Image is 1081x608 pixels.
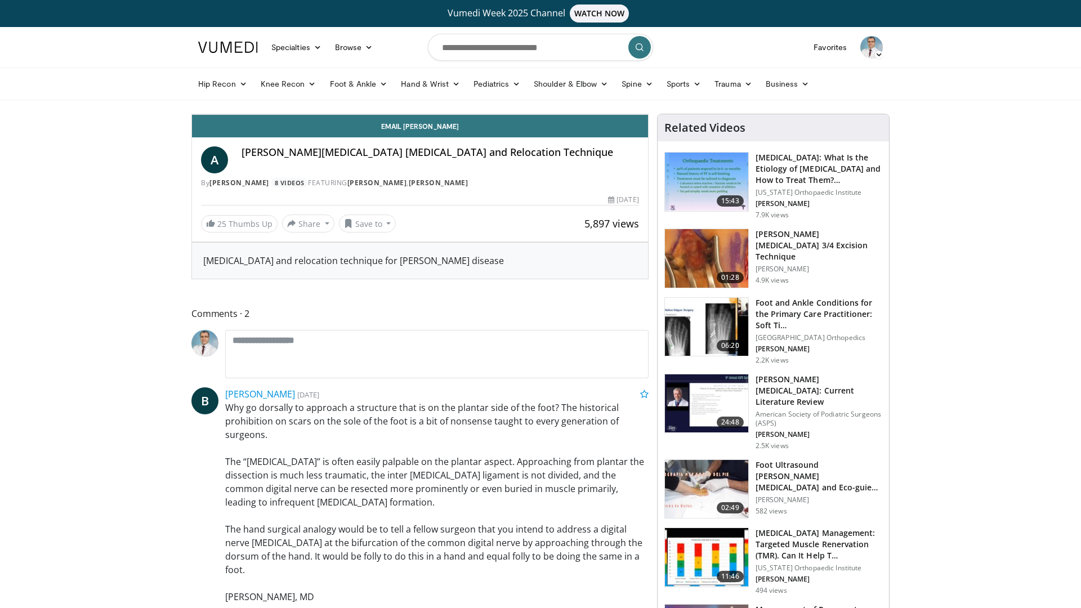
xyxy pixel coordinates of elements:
[717,502,744,513] span: 02:49
[717,571,744,582] span: 11:46
[242,146,639,159] h4: [PERSON_NAME][MEDICAL_DATA] [MEDICAL_DATA] and Relocation Technique
[271,178,308,187] a: 8 Videos
[756,586,787,595] p: 494 views
[717,195,744,207] span: 15:43
[467,73,527,95] a: Pediatrics
[756,265,882,274] p: [PERSON_NAME]
[756,507,787,516] p: 582 views
[665,374,748,433] img: 558b6a8d-12a7-4032-9fea-b0989382a878.150x105_q85_crop-smart_upscale.jpg
[527,73,615,95] a: Shoulder & Elbow
[297,390,319,400] small: [DATE]
[756,564,882,573] p: [US_STATE] Orthopaedic Institute
[570,5,629,23] span: WATCH NOW
[756,575,882,584] p: [PERSON_NAME]
[717,417,744,428] span: 24:48
[756,152,882,186] h3: [MEDICAL_DATA]: What Is the Etiology of [MEDICAL_DATA] and How to Treat Them?…
[807,36,854,59] a: Favorites
[608,195,638,205] div: [DATE]
[191,330,218,357] img: Avatar
[664,229,882,288] a: 01:28 [PERSON_NAME][MEDICAL_DATA] 3/4 Excision Technique [PERSON_NAME] 4.9K views
[756,527,882,561] h3: [MEDICAL_DATA] Management: Targeted Muscle Renervation (TMR). Can It Help T…
[756,211,789,220] p: 7.9K views
[756,297,882,331] h3: Foot and Ankle Conditions for the Primary Care Practitioner: Soft Ti…
[756,410,882,428] p: American Society of Podiatric Surgeons (ASPS)
[328,36,380,59] a: Browse
[717,272,744,283] span: 01:28
[225,401,649,603] p: Why go dorsally to approach a structure that is on the plantar side of the foot? The historical p...
[756,459,882,493] h3: Foot Ultrasound [PERSON_NAME][MEDICAL_DATA] and Eco-guied Therapy
[756,495,882,504] p: [PERSON_NAME]
[347,178,407,187] a: [PERSON_NAME]
[665,153,748,211] img: 0627a79c-b613-4c7b-b2f9-160f6bf7907e.150x105_q85_crop-smart_upscale.jpg
[203,254,637,267] div: [MEDICAL_DATA] and relocation technique for [PERSON_NAME] disease
[584,217,639,230] span: 5,897 views
[756,229,882,262] h3: [PERSON_NAME][MEDICAL_DATA] 3/4 Excision Technique
[200,5,881,23] a: Vumedi Week 2025 ChannelWATCH NOW
[192,114,648,115] video-js: Video Player
[756,374,882,408] h3: [PERSON_NAME][MEDICAL_DATA]: Current Literature Review
[254,73,323,95] a: Knee Recon
[665,528,748,587] img: 46768538-5d35-4ad8-b128-b5fcea06a279.150x105_q85_crop-smart_upscale.jpg
[708,73,759,95] a: Trauma
[756,441,789,450] p: 2.5K views
[756,199,882,208] p: [PERSON_NAME]
[191,387,218,414] a: B
[191,306,649,321] span: Comments 2
[201,146,228,173] a: A
[665,298,748,356] img: 41722aff-e780-440d-842e-bf809c9f391f.150x105_q85_crop-smart_upscale.jpg
[665,460,748,518] img: da8ba706-c865-497c-8feb-8ef102a312a1.150x105_q85_crop-smart_upscale.jpg
[191,73,254,95] a: Hip Recon
[201,215,278,233] a: 25 Thumbs Up
[717,340,744,351] span: 06:20
[756,276,789,285] p: 4.9K views
[664,527,882,595] a: 11:46 [MEDICAL_DATA] Management: Targeted Muscle Renervation (TMR). Can It Help T… [US_STATE] Ort...
[664,297,882,365] a: 06:20 Foot and Ankle Conditions for the Primary Care Practitioner: Soft Ti… [GEOGRAPHIC_DATA] Ort...
[759,73,816,95] a: Business
[664,121,745,135] h4: Related Videos
[860,36,883,59] img: Avatar
[660,73,708,95] a: Sports
[756,345,882,354] p: [PERSON_NAME]
[217,218,226,229] span: 25
[323,73,395,95] a: Foot & Ankle
[265,36,328,59] a: Specialties
[756,430,882,439] p: [PERSON_NAME]
[665,229,748,288] img: 42cb2589-ede3-4ce9-bf09-25f2d5a5764f.150x105_q85_crop-smart_upscale.jpg
[664,374,882,450] a: 24:48 [PERSON_NAME][MEDICAL_DATA]: Current Literature Review American Society of Podiatric Surgeo...
[756,356,789,365] p: 2.2K views
[756,333,882,342] p: [GEOGRAPHIC_DATA] Orthopedics
[209,178,269,187] a: [PERSON_NAME]
[664,152,882,220] a: 15:43 [MEDICAL_DATA]: What Is the Etiology of [MEDICAL_DATA] and How to Treat Them?… [US_STATE] O...
[339,214,396,233] button: Save to
[756,188,882,197] p: [US_STATE] Orthopaedic Institute
[201,178,639,188] div: By FEATURING ,
[192,115,648,137] a: Email [PERSON_NAME]
[409,178,468,187] a: [PERSON_NAME]
[198,42,258,53] img: VuMedi Logo
[615,73,659,95] a: Spine
[225,388,295,400] a: [PERSON_NAME]
[428,34,653,61] input: Search topics, interventions
[664,459,882,519] a: 02:49 Foot Ultrasound [PERSON_NAME][MEDICAL_DATA] and Eco-guied Therapy [PERSON_NAME] 582 views
[282,214,334,233] button: Share
[394,73,467,95] a: Hand & Wrist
